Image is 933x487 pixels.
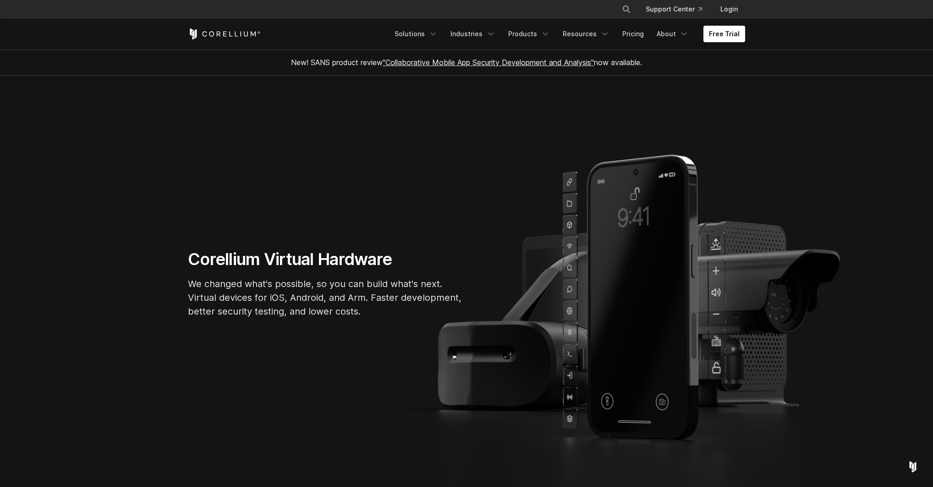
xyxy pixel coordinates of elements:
a: Free Trial [703,26,745,42]
span: New! SANS product review now available. [291,58,642,67]
div: Navigation Menu [389,26,745,42]
a: About [651,26,694,42]
p: We changed what's possible, so you can build what's next. Virtual devices for iOS, Android, and A... [188,277,463,318]
a: Products [503,26,555,42]
h1: Corellium Virtual Hardware [188,249,463,270]
a: Pricing [617,26,649,42]
div: Navigation Menu [611,1,745,17]
button: Search [618,1,635,17]
a: Solutions [389,26,443,42]
a: "Collaborative Mobile App Security Development and Analysis" [383,58,594,67]
a: Corellium Home [188,28,261,39]
a: Support Center [638,1,709,17]
div: Open Intercom Messenger [902,456,924,478]
a: Industries [445,26,501,42]
a: Resources [557,26,615,42]
a: Login [713,1,745,17]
